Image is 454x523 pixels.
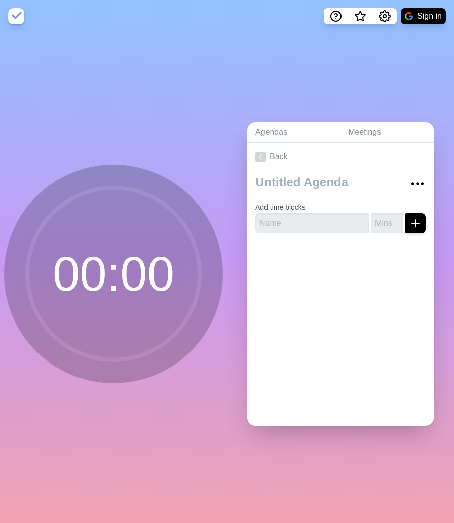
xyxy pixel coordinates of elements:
[371,213,403,233] input: Mins
[340,122,434,143] a: Meetings
[372,8,397,24] button: Settings
[324,8,348,24] button: Help
[255,203,306,211] label: Add time blocks
[405,12,413,20] img: google logo
[348,8,372,24] button: What’s new
[407,174,428,194] button: More
[247,143,434,171] a: Back
[401,8,446,24] button: Sign in
[255,213,369,233] input: Name
[247,122,340,143] a: Agendas
[8,8,24,24] img: timeblocks logo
